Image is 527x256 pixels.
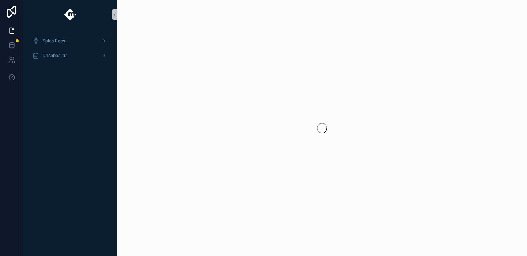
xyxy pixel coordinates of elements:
[64,9,76,20] img: App logo
[42,53,67,58] span: Dashboards
[28,49,113,62] a: Dashboards
[28,34,113,47] a: Sales Reps
[42,38,65,44] span: Sales Reps
[23,29,117,72] div: scrollable content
